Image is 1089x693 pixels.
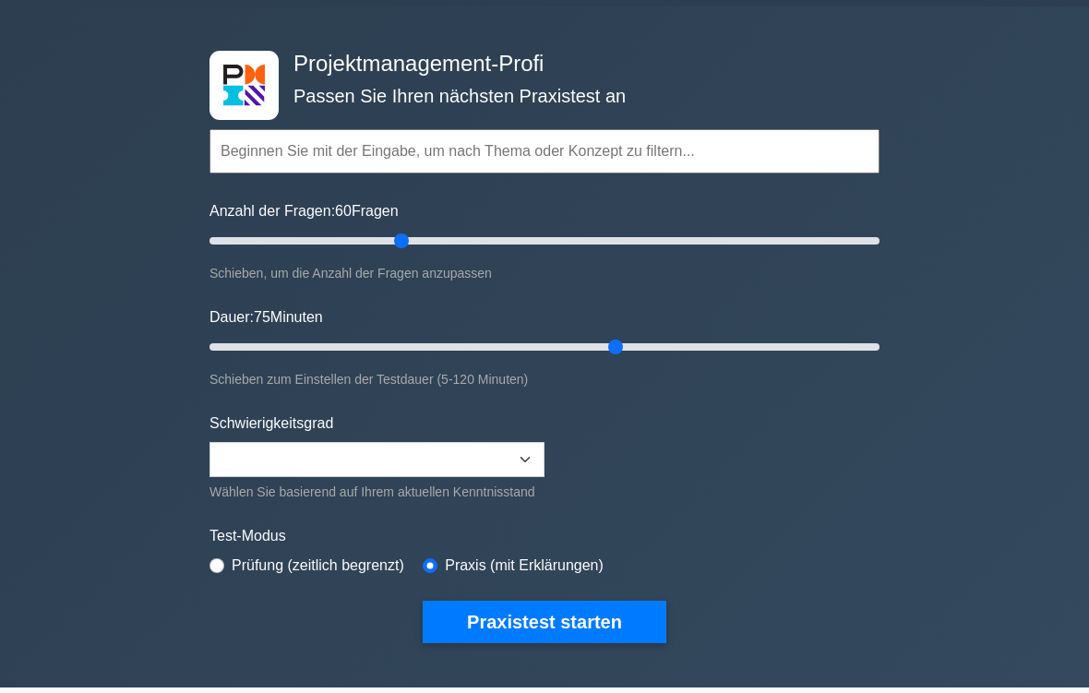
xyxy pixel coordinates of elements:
div: Schieben, um die Anzahl der Fragen anzupassen [209,262,880,284]
label: Test-Modus [209,525,880,547]
div: Wählen Sie basierend auf Ihrem aktuellen Kenntnisstand [209,481,544,503]
div: Schieben zum Einstellen der Testdauer (5-120 Minuten) [209,368,880,390]
span: 60 [335,203,352,219]
label: Prüfung (zeitlich begrenzt) [232,555,404,577]
span: 75 [254,309,270,325]
button: Praxistest starten [423,601,666,643]
h4: Projektmanagement-Profi [286,51,789,78]
label: Dauer: Minuten [209,306,323,329]
label: Praxis (mit Erklärungen) [445,555,604,577]
label: Anzahl der Fragen: Fragen [209,200,399,222]
input: Beginnen Sie mit der Eingabe, um nach Thema oder Konzept zu filtern... [209,129,880,173]
label: Schwierigkeitsgrad [209,412,333,435]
